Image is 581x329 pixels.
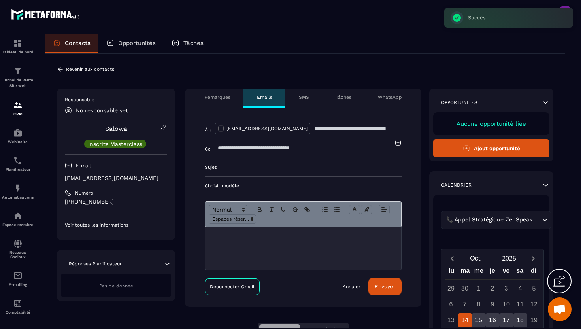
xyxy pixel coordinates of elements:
[445,265,458,279] div: lu
[486,265,500,279] div: je
[2,265,34,293] a: emailemailE-mailing
[499,265,513,279] div: ve
[513,265,527,279] div: sa
[65,198,167,206] p: [PHONE_NUMBER]
[500,297,513,311] div: 10
[13,271,23,280] img: email
[2,310,34,314] p: Comptabilité
[472,265,486,279] div: me
[13,100,23,110] img: formation
[13,66,23,76] img: formation
[65,40,91,47] p: Contacts
[2,223,34,227] p: Espace membre
[2,250,34,259] p: Réseaux Sociaux
[76,107,128,113] p: No responsable yet
[2,150,34,178] a: schedulerschedulerPlanificateur
[205,146,214,152] p: Cc :
[378,94,402,100] p: WhatsApp
[458,313,472,327] div: 14
[13,211,23,221] img: automations
[164,34,211,53] a: Tâches
[2,60,34,95] a: formationformationTunnel de vente Site web
[65,96,167,103] p: Responsable
[2,195,34,199] p: Automatisations
[13,156,23,165] img: scheduler
[2,95,34,122] a: formationformationCRM
[526,265,540,279] div: di
[548,297,572,321] div: Ouvrir le chat
[2,282,34,287] p: E-mailing
[472,282,486,295] div: 1
[205,183,402,189] p: Choisir modèle
[75,190,93,196] p: Numéro
[486,297,500,311] div: 9
[65,222,167,228] p: Voir toutes les informations
[2,178,34,205] a: automationsautomationsAutomatisations
[98,34,164,53] a: Opportunités
[527,297,541,311] div: 12
[226,125,308,132] p: [EMAIL_ADDRESS][DOMAIN_NAME]
[445,253,459,264] button: Previous month
[513,282,527,295] div: 4
[2,122,34,150] a: automationsautomationsWebinaire
[441,182,472,188] p: Calendrier
[66,66,114,72] p: Revenir aux contacts
[441,120,541,127] p: Aucune opportunité liée
[486,313,500,327] div: 16
[486,282,500,295] div: 2
[444,216,534,224] span: 📞 Appel Stratégique ZenSpeak
[527,282,541,295] div: 5
[45,34,98,53] a: Contacts
[513,313,527,327] div: 18
[459,251,492,265] button: Open months overlay
[11,7,82,22] img: logo
[444,297,458,311] div: 6
[2,32,34,60] a: formationformationTableau de bord
[76,163,91,169] p: E-mail
[13,239,23,248] img: social-network
[2,233,34,265] a: social-networksocial-networkRéseaux Sociaux
[99,283,133,289] span: Pas de donnée
[13,128,23,138] img: automations
[458,282,472,295] div: 30
[118,40,156,47] p: Opportunités
[183,40,204,47] p: Tâches
[205,278,260,295] a: Déconnecter Gmail
[205,127,211,133] p: À :
[2,140,34,144] p: Webinaire
[105,125,127,132] a: Salowa
[444,313,458,327] div: 13
[343,284,360,290] a: Annuler
[441,211,551,229] div: Search for option
[88,141,142,147] p: Inscrits Masterclass
[513,297,527,311] div: 11
[526,253,540,264] button: Next month
[472,297,486,311] div: 8
[492,251,526,265] button: Open years overlay
[13,183,23,193] img: automations
[204,94,230,100] p: Remarques
[2,112,34,116] p: CRM
[2,50,34,54] p: Tableau de bord
[500,282,513,295] div: 3
[336,94,351,100] p: Tâches
[2,78,34,89] p: Tunnel de vente Site web
[257,94,272,100] p: Emails
[527,313,541,327] div: 19
[69,261,122,267] p: Réponses Planificateur
[65,174,167,182] p: [EMAIL_ADDRESS][DOMAIN_NAME]
[472,313,486,327] div: 15
[13,299,23,308] img: accountant
[441,99,477,106] p: Opportunités
[205,164,220,170] p: Sujet :
[2,293,34,320] a: accountantaccountantComptabilité
[444,282,458,295] div: 29
[2,167,34,172] p: Planificateur
[500,313,513,327] div: 17
[458,297,472,311] div: 7
[433,139,549,157] button: Ajout opportunité
[368,278,402,295] button: Envoyer
[534,216,540,224] input: Search for option
[299,94,309,100] p: SMS
[13,38,23,48] img: formation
